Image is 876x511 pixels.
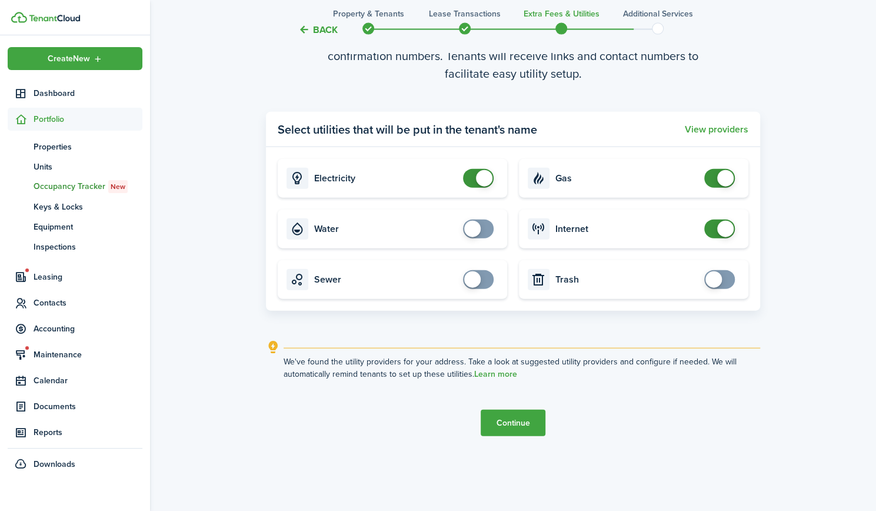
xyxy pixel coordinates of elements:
[8,47,142,70] button: Open menu
[524,8,599,20] h3: Extra fees & Utilities
[333,8,404,20] h3: Property & Tenants
[29,15,80,22] img: TenantCloud
[34,400,142,413] span: Documents
[555,274,698,285] card-title: Trash
[266,340,281,354] i: outline
[685,124,748,135] button: View providers
[474,370,517,379] a: Learn more
[34,349,142,361] span: Maintenance
[555,224,698,234] card-title: Internet
[111,181,125,192] span: New
[8,82,142,105] a: Dashboard
[314,173,457,184] card-title: Electricity
[8,157,142,177] a: Units
[314,224,457,234] card-title: Water
[48,55,90,63] span: Create New
[8,137,142,157] a: Properties
[34,161,142,173] span: Units
[34,113,142,125] span: Portfolio
[11,12,27,23] img: TenantCloud
[34,241,142,253] span: Inspections
[34,458,75,470] span: Downloads
[8,237,142,257] a: Inspections
[429,8,501,20] h3: Lease Transactions
[34,180,142,193] span: Occupancy Tracker
[623,8,693,20] h3: Additional Services
[34,426,142,439] span: Reports
[284,356,760,380] explanation-description: We've found the utility providers for your address. Take a look at suggested utility providers an...
[266,29,760,82] wizard-step-header-description: Tenants will set up services on their own and provide you their confirmation numbers. Tenants wil...
[314,274,457,285] card-title: Sewer
[8,217,142,237] a: Equipment
[34,271,142,283] span: Leasing
[481,410,545,436] button: Continue
[34,201,142,213] span: Keys & Locks
[34,323,142,335] span: Accounting
[34,141,142,153] span: Properties
[34,374,142,387] span: Calendar
[298,24,338,36] button: Back
[34,297,142,309] span: Contacts
[8,197,142,217] a: Keys & Locks
[8,421,142,444] a: Reports
[555,173,698,184] card-title: Gas
[8,177,142,197] a: Occupancy TrackerNew
[34,221,142,233] span: Equipment
[278,121,537,138] panel-main-title: Select utilities that will be put in the tenant's name
[34,87,142,99] span: Dashboard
